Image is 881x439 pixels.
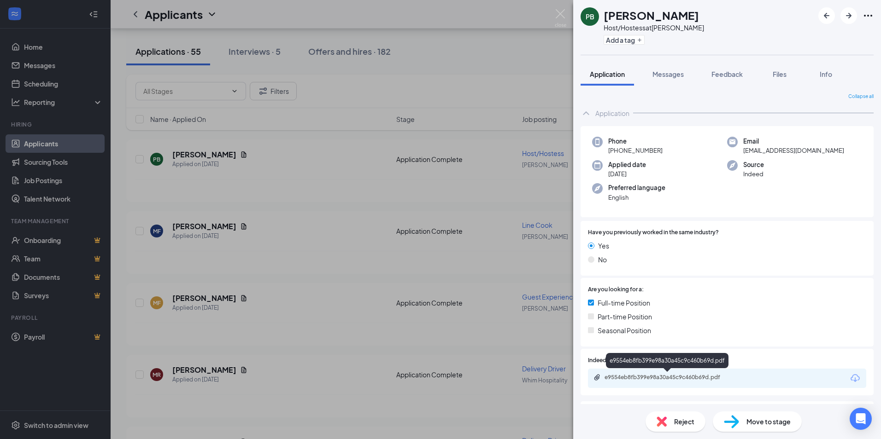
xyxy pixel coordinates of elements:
span: Applied date [608,160,646,169]
span: Yes [598,241,609,251]
span: Full-time Position [598,298,650,308]
span: Email [743,137,844,146]
button: PlusAdd a tag [604,35,645,45]
div: e9554eb8fb399e98a30a45c9c460b69d.pdf [605,374,734,381]
span: Feedback [711,70,743,78]
span: Messages [652,70,684,78]
span: [DATE] [608,169,646,179]
span: [PHONE_NUMBER] [608,146,663,155]
h1: [PERSON_NAME] [604,7,699,23]
div: e9554eb8fb399e98a30a45c9c460b69d.pdf [606,353,728,368]
div: Host/Hostess at [PERSON_NAME] [604,23,704,32]
span: Files [773,70,787,78]
span: Source [743,160,764,169]
svg: ChevronUp [581,108,592,119]
div: Open Intercom Messenger [850,408,872,430]
span: No [598,254,607,265]
svg: ArrowLeftNew [821,10,832,21]
button: ArrowLeftNew [818,7,835,24]
svg: Paperclip [593,374,601,381]
span: Reject [674,416,694,427]
a: Paperclipe9554eb8fb399e98a30a45c9c460b69d.pdf [593,374,743,382]
span: [EMAIL_ADDRESS][DOMAIN_NAME] [743,146,844,155]
svg: Plus [637,37,642,43]
span: Indeed Resume [588,356,628,365]
span: Info [820,70,832,78]
span: Are you looking for a: [588,285,644,294]
span: English [608,193,665,202]
svg: Download [850,373,861,384]
span: Seasonal Position [598,325,651,335]
span: Move to stage [746,416,791,427]
div: Application [595,109,629,118]
span: Have you previously worked in the same industry? [588,228,719,237]
span: Phone [608,137,663,146]
span: Application [590,70,625,78]
span: Part-time Position [598,312,652,322]
svg: ArrowRight [843,10,854,21]
button: ArrowRight [840,7,857,24]
span: Indeed [743,169,764,179]
div: PB [586,12,594,21]
span: Preferred language [608,183,665,192]
span: Collapse all [848,93,874,100]
svg: Ellipses [863,10,874,21]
